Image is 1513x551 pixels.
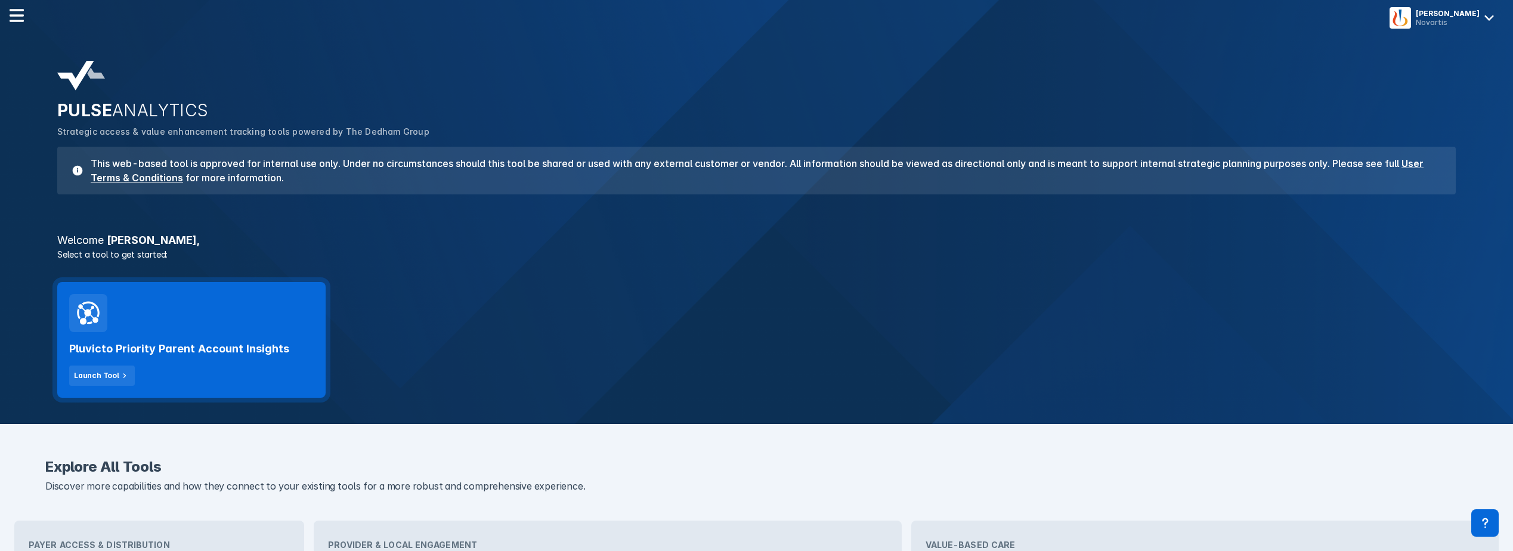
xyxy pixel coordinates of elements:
[50,248,1463,261] p: Select a tool to get started:
[57,282,326,398] a: Pluvicto Priority Parent Account InsightsLaunch Tool
[112,100,209,120] span: ANALYTICS
[74,370,119,381] div: Launch Tool
[83,156,1441,185] h3: This web-based tool is approved for internal use only. Under no circumstances should this tool be...
[69,366,135,386] button: Launch Tool
[57,100,1456,120] h2: PULSE
[57,125,1456,138] p: Strategic access & value enhancement tracking tools powered by The Dedham Group
[1471,509,1499,537] div: Contact Support
[1416,9,1480,18] div: [PERSON_NAME]
[10,8,24,23] img: menu--horizontal.svg
[1416,18,1480,27] div: Novartis
[69,342,289,356] h2: Pluvicto Priority Parent Account Insights
[45,479,1468,494] p: Discover more capabilities and how they connect to your existing tools for a more robust and comp...
[57,234,104,246] span: Welcome
[57,61,105,91] img: pulse-analytics-logo
[45,460,1468,474] h2: Explore All Tools
[50,235,1463,246] h3: [PERSON_NAME] ,
[1392,10,1409,26] img: menu button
